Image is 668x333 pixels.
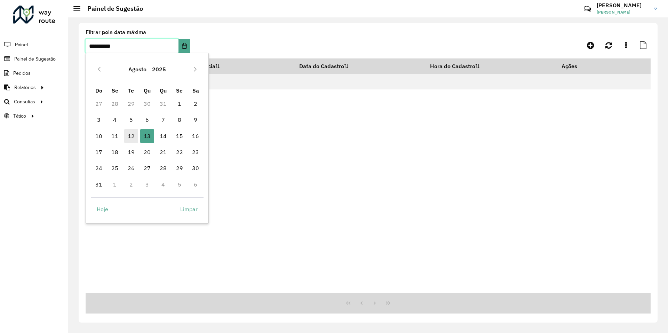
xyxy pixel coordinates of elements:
td: 1 [172,96,188,112]
span: Relatórios [14,84,36,91]
td: 6 [139,112,155,128]
span: 18 [108,145,122,159]
span: Qu [160,87,167,94]
td: 27 [139,160,155,176]
span: Pedidos [13,70,31,77]
span: Hoje [97,205,108,213]
span: 1 [173,97,186,111]
td: 5 [172,176,188,192]
span: 24 [92,161,106,175]
span: 3 [92,113,106,127]
td: 7 [155,112,171,128]
span: 7 [156,113,170,127]
td: 31 [91,176,107,192]
td: 4 [107,112,123,128]
span: Limpar [180,205,198,213]
td: 24 [91,160,107,176]
td: 29 [172,160,188,176]
span: 25 [108,161,122,175]
span: 9 [189,113,202,127]
span: 6 [140,113,154,127]
td: 26 [123,160,139,176]
td: 2 [123,176,139,192]
span: 8 [173,113,186,127]
span: 15 [173,129,186,143]
span: Do [95,87,102,94]
th: Hora do Cadastro [425,59,557,74]
span: [PERSON_NAME] [597,9,649,15]
span: 12 [124,129,138,143]
span: 17 [92,145,106,159]
span: 22 [173,145,186,159]
button: Next Month [190,64,201,75]
td: 29 [123,96,139,112]
h2: Painel de Sugestão [80,5,143,13]
span: 26 [124,161,138,175]
td: 14 [155,128,171,144]
span: Painel de Sugestão [14,55,56,63]
span: 10 [92,129,106,143]
td: 4 [155,176,171,192]
td: Nenhum registro encontrado [86,74,651,89]
td: 10 [91,128,107,144]
td: 18 [107,144,123,160]
button: Previous Month [94,64,105,75]
td: 3 [91,112,107,128]
button: Choose Date [178,39,190,53]
span: 21 [156,145,170,159]
th: Ações [557,59,598,73]
td: 15 [172,128,188,144]
a: Contato Rápido [580,1,595,16]
span: 20 [140,145,154,159]
td: 19 [123,144,139,160]
span: 2 [189,97,202,111]
td: 30 [139,96,155,112]
td: 27 [91,96,107,112]
td: 3 [139,176,155,192]
span: 14 [156,129,170,143]
td: 23 [188,144,204,160]
td: 6 [188,176,204,192]
span: 4 [108,113,122,127]
span: 13 [140,129,154,143]
td: 30 [188,160,204,176]
td: 1 [107,176,123,192]
td: 31 [155,96,171,112]
th: Data do Cadastro [294,59,425,74]
span: Qu [144,87,151,94]
span: Painel [15,41,28,48]
button: Limpar [174,202,204,216]
button: Hoje [91,202,114,216]
td: 20 [139,144,155,160]
th: Data de Vigência [167,59,294,74]
h3: [PERSON_NAME] [597,2,649,9]
span: 29 [173,161,186,175]
span: Te [128,87,134,94]
span: Tático [13,112,26,120]
span: 28 [156,161,170,175]
td: 25 [107,160,123,176]
td: 21 [155,144,171,160]
span: 11 [108,129,122,143]
label: Filtrar pela data máxima [86,28,146,37]
td: 11 [107,128,123,144]
td: 28 [155,160,171,176]
span: Consultas [14,98,35,105]
button: Choose Month [126,61,149,78]
span: 30 [189,161,202,175]
td: 13 [139,128,155,144]
span: 16 [189,129,202,143]
span: 23 [189,145,202,159]
span: 27 [140,161,154,175]
span: Sa [192,87,199,94]
span: 19 [124,145,138,159]
div: Choose Date [86,53,209,224]
button: Choose Year [149,61,169,78]
td: 12 [123,128,139,144]
span: Se [112,87,118,94]
td: 16 [188,128,204,144]
td: 28 [107,96,123,112]
span: Se [176,87,183,94]
span: 5 [124,113,138,127]
td: 2 [188,96,204,112]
